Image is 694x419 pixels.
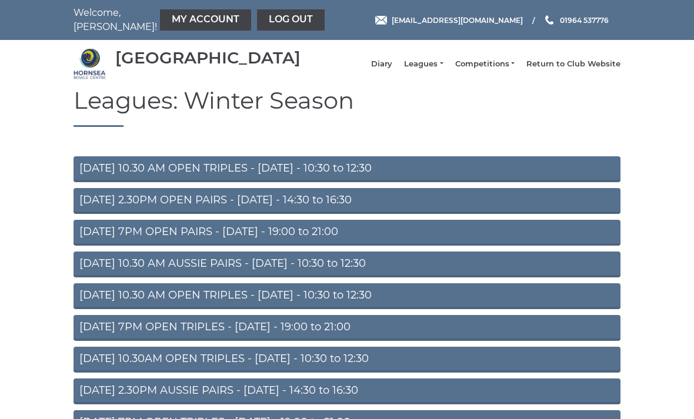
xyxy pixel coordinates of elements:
a: [DATE] 10.30 AM OPEN TRIPLES - [DATE] - 10:30 to 12:30 [74,156,620,182]
span: [EMAIL_ADDRESS][DOMAIN_NAME] [392,15,523,24]
div: [GEOGRAPHIC_DATA] [115,49,301,67]
a: Diary [371,59,392,69]
a: [DATE] 10.30 AM OPEN TRIPLES - [DATE] - 10:30 to 12:30 [74,283,620,309]
a: Return to Club Website [526,59,620,69]
a: Competitions [455,59,515,69]
a: [DATE] 2.30PM OPEN PAIRS - [DATE] - 14:30 to 16:30 [74,188,620,214]
h1: Leagues: Winter Season [74,88,620,127]
img: Email [375,16,387,25]
a: [DATE] 7PM OPEN PAIRS - [DATE] - 19:00 to 21:00 [74,220,620,246]
a: [DATE] 2.30PM AUSSIE PAIRS - [DATE] - 14:30 to 16:30 [74,378,620,404]
a: Email [EMAIL_ADDRESS][DOMAIN_NAME] [375,15,523,26]
a: [DATE] 7PM OPEN TRIPLES - [DATE] - 19:00 to 21:00 [74,315,620,341]
a: [DATE] 10.30AM OPEN TRIPLES - [DATE] - 10:30 to 12:30 [74,347,620,373]
img: Phone us [545,15,553,25]
a: My Account [160,9,251,31]
a: Phone us 01964 537776 [543,15,609,26]
a: Leagues [404,59,443,69]
span: 01964 537776 [560,15,609,24]
nav: Welcome, [PERSON_NAME]! [74,6,291,34]
a: Log out [257,9,325,31]
img: Hornsea Bowls Centre [74,48,106,80]
a: [DATE] 10.30 AM AUSSIE PAIRS - [DATE] - 10:30 to 12:30 [74,252,620,277]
